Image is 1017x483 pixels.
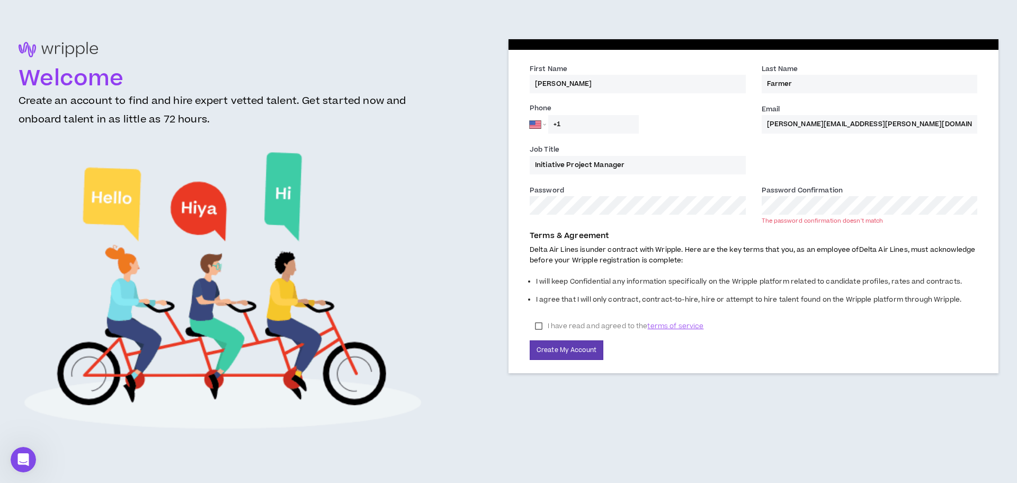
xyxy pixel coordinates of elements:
h1: Welcome [19,66,427,92]
h3: Create an account to find and hire expert vetted talent. Get started now and onboard talent in as... [19,92,427,137]
label: Last Name [762,64,798,76]
label: First Name [530,64,567,76]
li: I will keep Confidential any information specifically on the Wripple platform related to candidat... [536,274,977,292]
li: I agree that I will only contract, contract-to-hire, hire or attempt to hire talent found on the ... [536,292,977,310]
label: Password [530,186,564,197]
p: Delta Air Lines is under contract with Wripple. Here are the key terms that you, as an employee o... [530,245,977,265]
p: Terms & Agreement [530,230,977,242]
img: Welcome to Wripple [23,137,423,444]
button: Create My Account [530,340,603,360]
iframe: Intercom live chat [11,447,36,472]
label: Email [762,104,780,116]
label: Job Title [530,145,559,156]
span: terms of service [647,321,703,331]
img: logo-brand.png [19,42,98,64]
label: Password Confirmation [762,186,843,197]
label: Phone [530,103,746,115]
label: I have read and agreed to the [530,318,709,334]
div: The password confirmation doesn't match [762,217,978,225]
